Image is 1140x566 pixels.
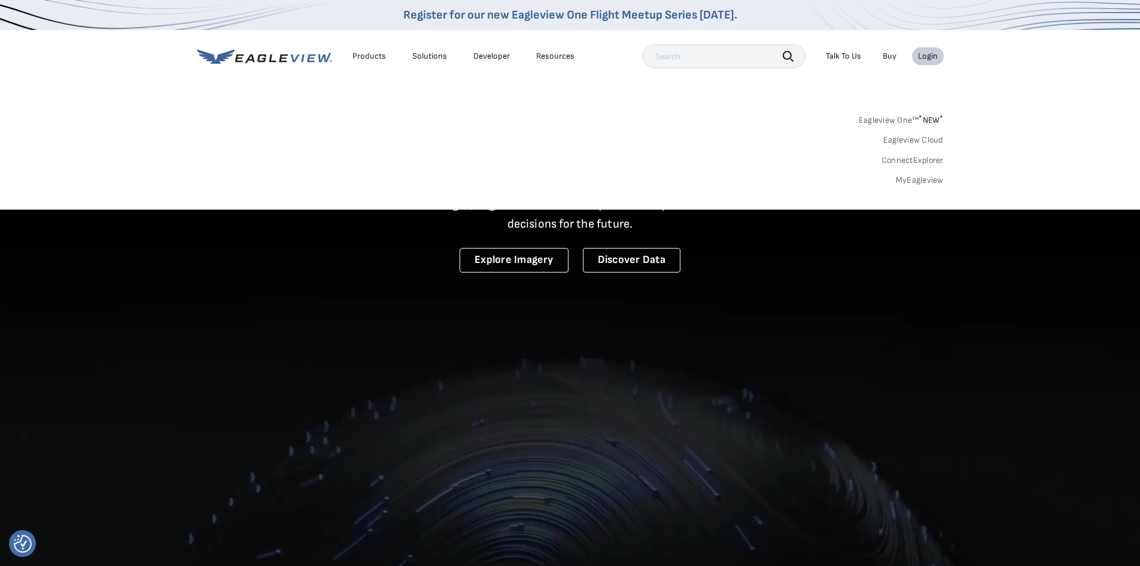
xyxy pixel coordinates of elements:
div: Resources [536,51,574,62]
div: Solutions [412,51,447,62]
div: Products [352,51,386,62]
a: Eagleview Cloud [883,135,944,146]
span: NEW [919,115,943,125]
a: Developer [473,51,510,62]
button: Consent Preferences [14,535,32,553]
a: MyEagleview [896,175,944,186]
a: Register for our new Eagleview One Flight Meetup Series [DATE]. [403,8,737,22]
a: Explore Imagery [460,248,569,273]
img: Revisit consent button [14,535,32,553]
div: Login [918,51,938,62]
a: Discover Data [583,248,680,273]
a: Buy [883,51,896,62]
a: ConnectExplorer [881,155,944,166]
div: Talk To Us [826,51,861,62]
input: Search [643,44,805,68]
a: Eagleview One™*NEW* [859,111,944,125]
